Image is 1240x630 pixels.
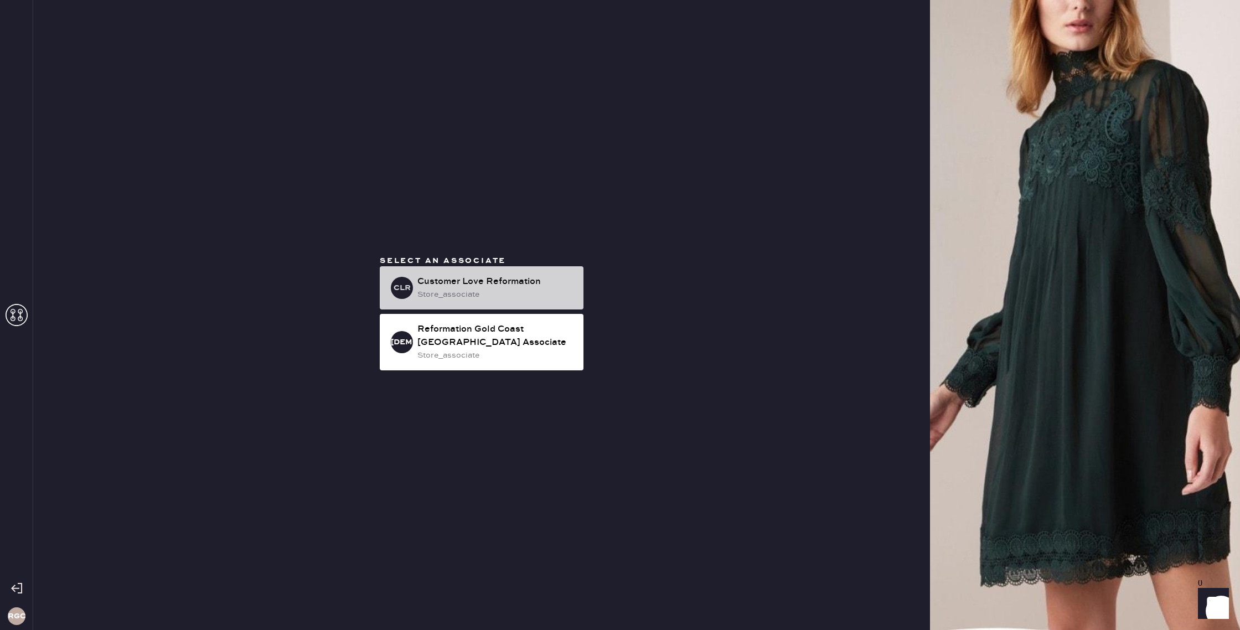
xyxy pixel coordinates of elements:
[417,275,575,288] div: Customer Love Reformation
[417,323,575,349] div: Reformation Gold Coast [GEOGRAPHIC_DATA] Associate
[417,288,575,301] div: store_associate
[380,256,506,266] span: Select an associate
[417,349,575,362] div: store_associate
[394,284,411,292] h3: CLR
[8,612,25,620] h3: RGCC
[391,338,413,346] h3: [DEMOGRAPHIC_DATA]
[1187,580,1235,628] iframe: Front Chat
